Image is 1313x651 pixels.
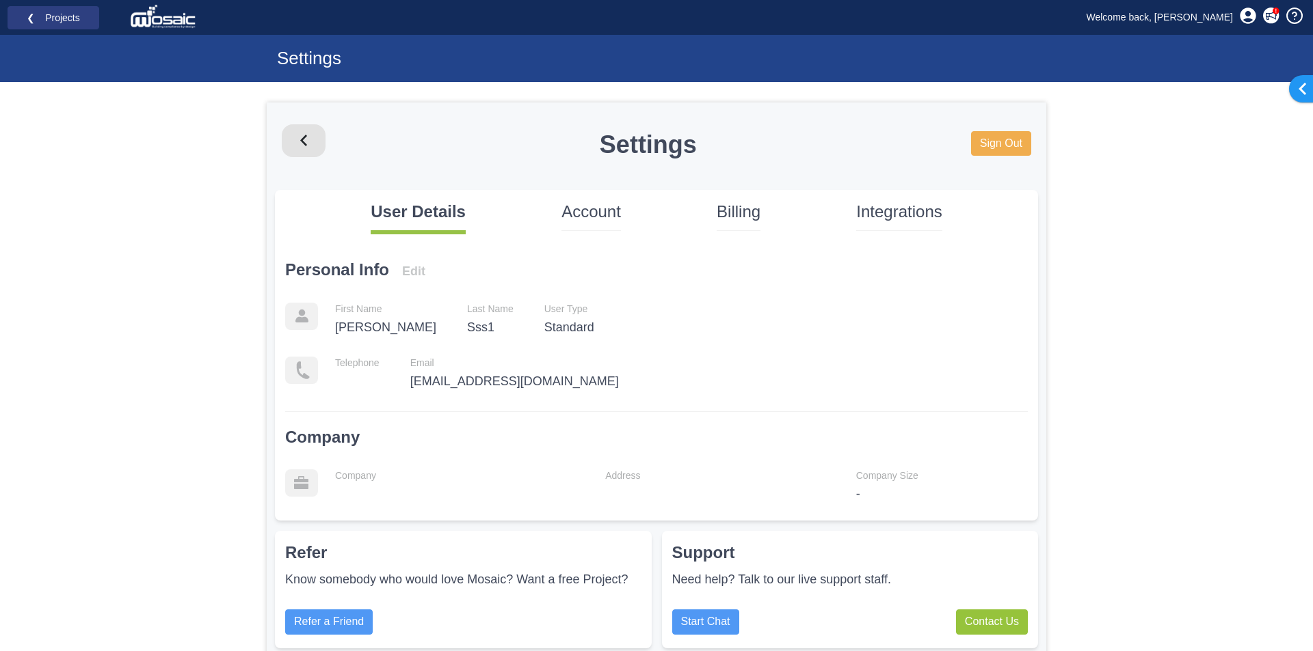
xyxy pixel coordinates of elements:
[467,303,514,316] p: Last Name
[16,9,90,27] a: ❮ Projects
[856,469,918,483] p: Company Size
[371,200,466,223] p: User Details
[335,357,380,370] p: Telephone
[561,200,621,223] p: Account
[335,319,436,337] p: [PERSON_NAME]
[956,609,1028,635] a: Contact Us
[402,264,425,278] a: Edit
[856,200,942,223] p: Integrations
[285,571,641,589] p: Know somebody who would love Mosaic? Want a free Project?
[410,357,619,370] p: Email
[467,319,514,337] p: Sss1
[335,303,436,316] p: First Name
[971,131,1031,156] a: Sign Out
[335,469,376,483] p: Company
[285,426,360,449] p: Company
[285,258,389,281] p: Personal Info
[1076,7,1243,27] a: Welcome back, [PERSON_NAME]
[672,609,739,635] a: Start Chat
[672,571,1029,589] p: Need help? Talk to our live support staff.
[672,541,1029,564] p: Support
[285,541,641,564] p: Refer
[856,486,918,503] p: -
[717,200,760,223] p: Billing
[285,609,373,635] button: Refer a Friend
[130,3,199,31] img: logo_white.png
[605,469,640,483] p: Address
[544,303,594,316] p: User Type
[410,373,619,391] p: [EMAIL_ADDRESS][DOMAIN_NAME]
[277,49,776,68] h1: Settings
[544,319,594,337] p: Standard
[600,131,697,158] h1: Settings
